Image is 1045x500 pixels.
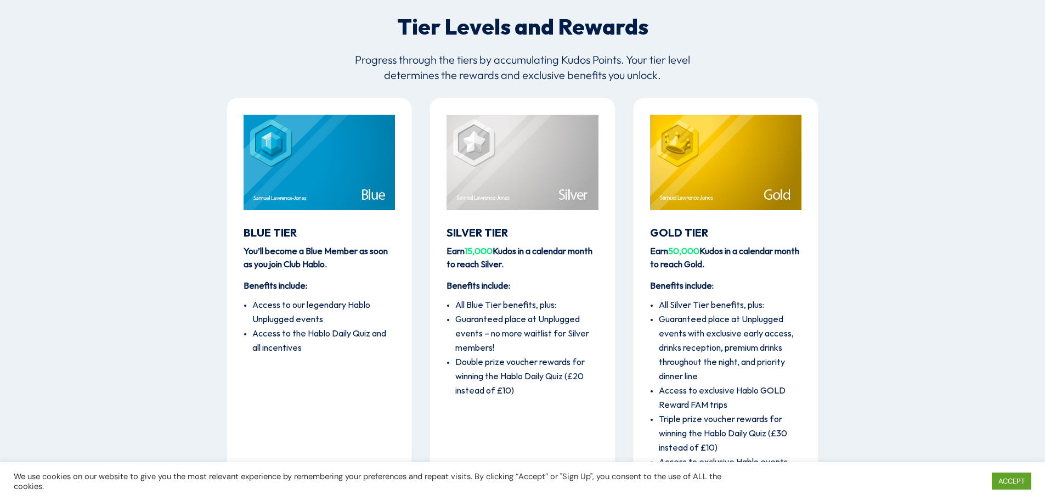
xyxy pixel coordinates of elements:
[659,299,801,313] li: All Silver Tier benefits, plus:
[244,247,388,269] strong: You’ll become a Blue Member as soon as you join Club Hablo.
[244,227,297,239] span: Blue Tier
[344,52,701,83] div: Progress through the tiers by accumulating Kudos Points. Your tier level determines the rewards a...
[14,471,726,491] div: We use cookies on our website to give you the most relevant experience by remembering your prefer...
[659,313,801,384] li: Guaranteed place at Unplugged events with exclusive early access, drinks reception, premium drink...
[455,356,598,398] li: Double prize voucher rewards for winning the Hablo Daily Quiz (£20 instead of £10)
[659,384,801,413] li: Access to exclusive Hablo GOLD Reward FAM trips
[650,227,708,239] span: Gold Tier
[465,247,493,256] span: 15,000
[447,282,510,291] strong: Benefits include:
[650,282,714,291] strong: Benefits include:
[455,299,598,313] li: All Blue Tier benefits, plus:
[659,456,801,484] li: Access to exclusive Hablo events for GOLD members only
[455,313,598,356] li: Guaranteed place at Unplugged events – no more waitlist for Silver members!
[650,247,799,269] strong: Earn Kudos in a calendar month to reach Gold.
[252,327,395,356] li: Access to the Hablo Daily Quiz and all incentives
[668,247,699,256] span: 50,000
[447,247,592,269] strong: Earn Kudos in a calendar month to reach Silver.
[447,227,508,239] span: Silver Tier
[376,15,670,41] div: Tier Levels and Rewards
[992,473,1031,490] a: ACCEPT
[252,299,395,327] li: Access to our legendary Hablo Unplugged events
[659,413,801,456] li: Triple prize voucher rewards for winning the Hablo Daily Quiz (£30 instead of £10)
[244,282,307,291] strong: Benefits include:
